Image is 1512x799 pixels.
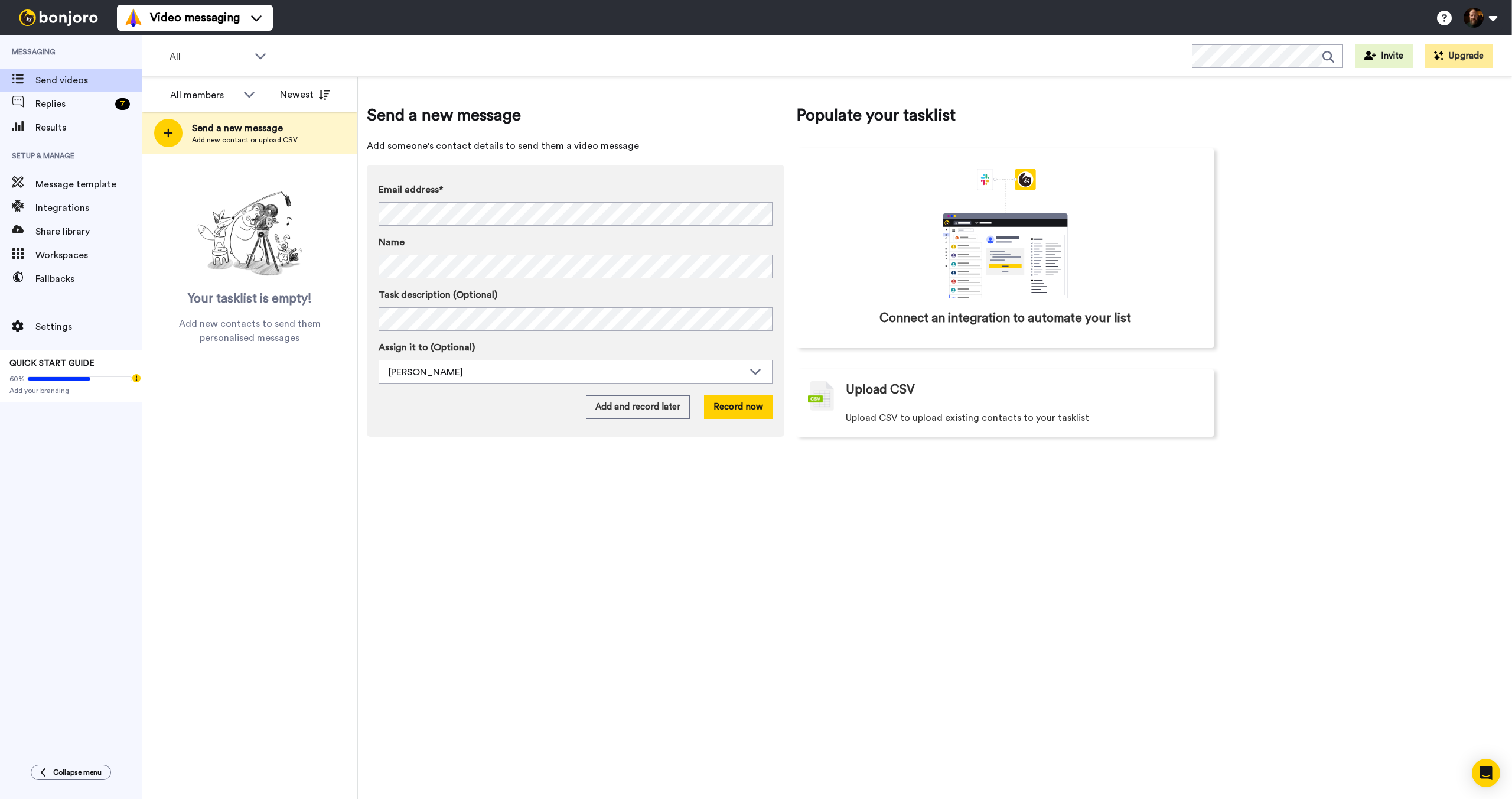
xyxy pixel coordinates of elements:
[192,121,298,135] span: Send a new message
[379,340,773,355] label: Assign it to (Optional)
[170,88,237,102] div: All members
[188,290,312,308] span: Your tasklist is empty!
[879,310,1131,327] span: Connect an integration to automate your list
[35,248,142,262] span: Workspaces
[159,317,340,345] span: Add new contacts to send them personalised messages
[192,135,298,145] span: Add new contact or upload CSV
[917,169,1094,298] div: animation
[35,73,142,87] span: Send videos
[53,768,102,777] span: Collapse menu
[124,8,143,27] img: vm-color.svg
[367,139,784,153] span: Add someone's contact details to send them a video message
[379,235,405,249] span: Name
[150,9,240,26] span: Video messaging
[35,272,142,286] span: Fallbacks
[367,103,784,127] span: Send a new message
[1472,759,1500,787] div: Open Intercom Messenger
[1355,44,1413,68] button: Invite
[14,9,103,26] img: bj-logo-header-white.svg
[115,98,130,110] div: 7
[35,121,142,135] span: Results
[846,381,915,399] span: Upload CSV
[379,183,773,197] label: Email address*
[35,320,142,334] span: Settings
[35,177,142,191] span: Message template
[808,381,834,411] img: csv-grey.png
[379,288,773,302] label: Task description (Optional)
[796,103,1214,127] span: Populate your tasklist
[35,97,110,111] span: Replies
[131,373,142,384] div: Tooltip anchor
[9,359,94,368] span: QUICK START GUIDE
[9,386,132,395] span: Add your branding
[704,395,773,419] button: Record now
[191,187,309,281] img: ready-set-action.png
[586,395,690,419] button: Add and record later
[35,201,142,215] span: Integrations
[31,765,111,780] button: Collapse menu
[170,50,249,64] span: All
[9,374,25,384] span: 60%
[846,411,1089,425] span: Upload CSV to upload existing contacts to your tasklist
[35,225,142,239] span: Share library
[1425,44,1493,68] button: Upgrade
[389,365,744,379] div: [PERSON_NAME]
[271,83,339,106] button: Newest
